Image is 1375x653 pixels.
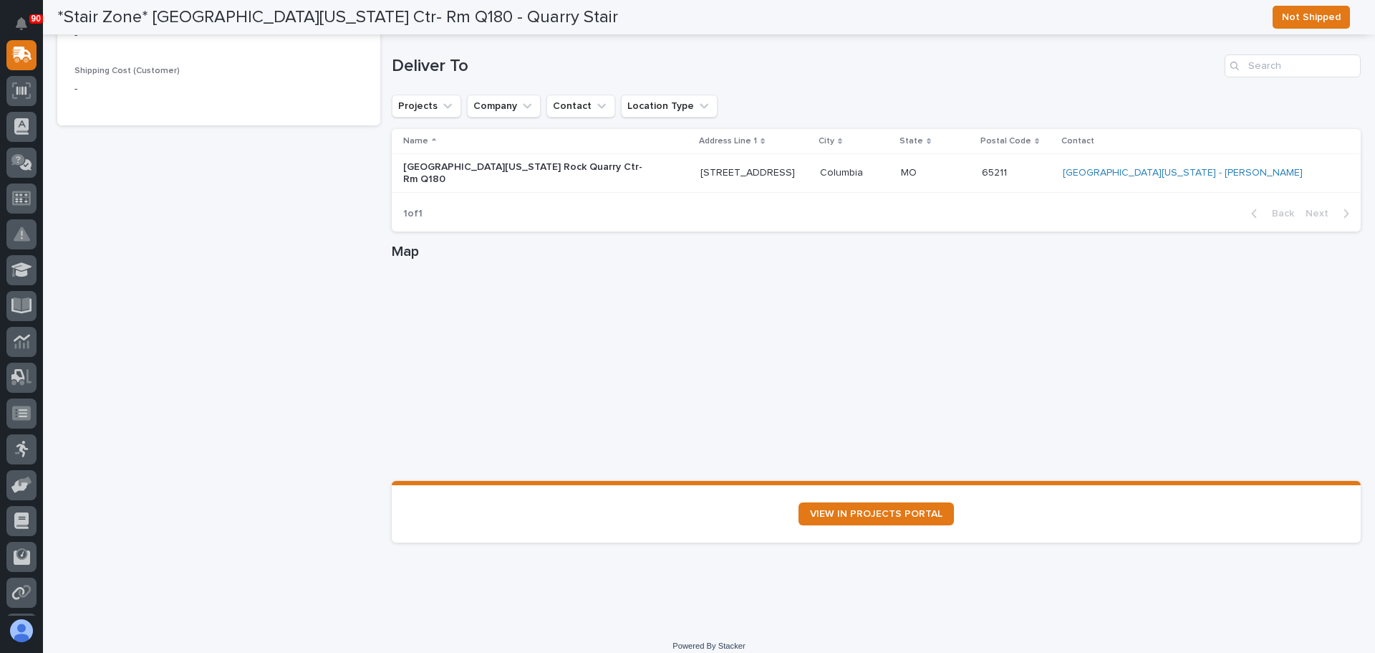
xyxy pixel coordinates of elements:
[392,154,1361,193] tr: [GEOGRAPHIC_DATA][US_STATE] Rock Quarry Ctr- Rm Q180[STREET_ADDRESS]ColumbiaColumbia MOMO 6521165...
[980,133,1031,149] p: Postal Code
[1273,6,1350,29] button: Not Shipped
[621,95,718,118] button: Location Type
[1240,207,1300,220] button: Back
[6,9,37,39] button: Notifications
[1063,167,1303,179] a: [GEOGRAPHIC_DATA][US_STATE] - [PERSON_NAME]
[672,642,745,650] a: Powered By Stacker
[57,7,618,28] h2: *Stair Zone* [GEOGRAPHIC_DATA][US_STATE] Ctr- Rm Q180 - Quarry Stair
[1225,54,1361,77] input: Search
[1300,207,1361,220] button: Next
[403,161,654,186] p: [GEOGRAPHIC_DATA][US_STATE] Rock Quarry Ctr- Rm Q180
[403,133,428,149] p: Name
[392,196,434,232] p: 1 of 1
[467,95,541,118] button: Company
[392,266,1361,481] iframe: Map
[901,164,920,179] p: MO
[6,616,37,646] button: users-avatar
[799,502,954,525] a: VIEW IN PROJECTS PORTAL
[1263,207,1294,220] span: Back
[1306,207,1337,220] span: Next
[810,509,942,519] span: VIEW IN PROJECTS PORTAL
[392,95,461,118] button: Projects
[18,17,37,40] div: Notifications90
[74,28,363,43] p: -
[1061,133,1094,149] p: Contact
[700,167,809,179] p: [STREET_ADDRESS]
[819,133,834,149] p: City
[820,164,866,179] p: Columbia
[982,164,1010,179] p: 65211
[699,133,757,149] p: Address Line 1
[392,243,1361,260] h1: Map
[74,82,363,97] p: -
[1282,9,1341,26] span: Not Shipped
[546,95,615,118] button: Contact
[74,67,180,75] span: Shipping Cost (Customer)
[392,56,1219,77] h1: Deliver To
[32,14,41,24] p: 90
[899,133,923,149] p: State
